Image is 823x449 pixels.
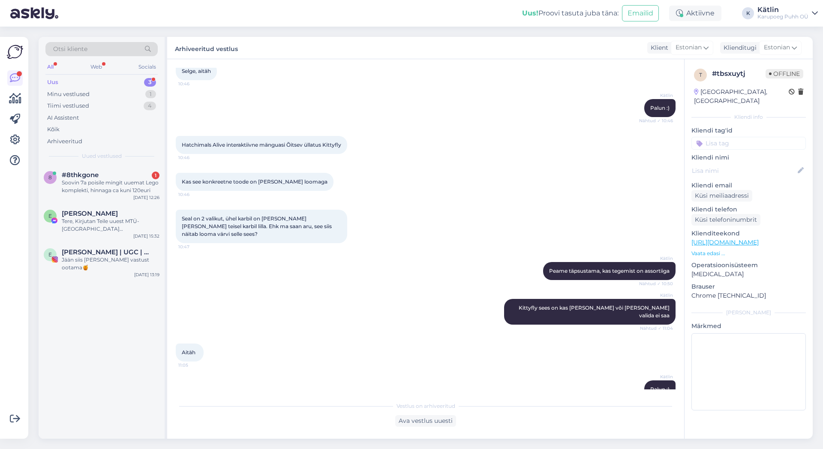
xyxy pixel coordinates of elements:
div: Tere, Kirjutan Teile uuest MTÜ-[GEOGRAPHIC_DATA][PERSON_NAME]. Nimelt korraldame juba aastaid hea... [62,217,159,233]
p: Kliendi email [691,181,806,190]
span: Estonian [676,43,702,52]
div: Kätlin [757,6,808,13]
span: 10:46 [178,81,210,87]
a: [URL][DOMAIN_NAME] [691,238,759,246]
div: K [742,7,754,19]
input: Lisa tag [691,137,806,150]
p: Kliendi tag'id [691,126,806,135]
p: Brauser [691,282,806,291]
div: Ava vestlus uuesti [395,415,456,427]
a: KätlinKarupoeg Puhh OÜ [757,6,818,20]
div: AI Assistent [47,114,79,122]
div: 1 [152,172,159,179]
span: Uued vestlused [82,152,122,160]
p: Klienditeekond [691,229,806,238]
img: Askly Logo [7,44,23,60]
span: Emili Jürgen [62,210,118,217]
span: Palun :) [650,105,670,111]
div: Aktiivne [669,6,721,21]
div: Web [89,61,104,72]
div: All [45,61,55,72]
span: Kätlin [641,374,673,380]
div: 1 [145,90,156,99]
div: 4 [144,102,156,110]
div: [GEOGRAPHIC_DATA], [GEOGRAPHIC_DATA] [694,87,789,105]
b: Uus! [522,9,538,17]
div: Küsi telefoninumbrit [691,214,760,226]
span: Otsi kliente [53,45,87,54]
div: Kõik [47,125,60,134]
span: Aitäh [182,349,195,356]
span: Hatchimals Alive interaktiivne mänguasi Õitsev üllatus Kittyfly [182,142,341,148]
p: Märkmed [691,322,806,331]
div: [DATE] 13:19 [134,271,159,278]
div: [DATE] 12:26 [133,194,159,201]
span: EMMA-LYS KIRSIPUU | UGC | FOTOGRAAF [62,248,151,256]
span: Seal on 2 valikut, ühel karbil on [PERSON_NAME] [PERSON_NAME] teisel karbil lilla. Ehk ma saan ar... [182,215,333,237]
span: Kas see konkreetne toode on [PERSON_NAME] loomaga [182,178,327,185]
div: 3 [144,78,156,87]
span: 10:46 [178,191,210,198]
span: Kätlin [641,92,673,99]
span: Palun :) [650,386,670,392]
p: Chrome [TECHNICAL_ID] [691,291,806,300]
span: Nähtud ✓ 10:46 [639,118,673,124]
span: Estonian [764,43,790,52]
div: Tiimi vestlused [47,102,89,110]
span: 10:46 [178,154,210,161]
button: Emailid [622,5,659,21]
span: 10:47 [178,244,210,250]
label: Arhiveeritud vestlus [175,42,238,54]
span: Kittyfly sees on kas [PERSON_NAME] või [PERSON_NAME] valida ei saa [519,304,671,319]
div: Karupoeg Puhh OÜ [757,13,808,20]
span: Kätlin [641,255,673,262]
span: E [48,213,52,219]
span: t [699,72,702,78]
div: Küsi meiliaadressi [691,190,752,202]
span: Nähtud ✓ 10:50 [639,280,673,287]
span: #8thkgone [62,171,99,179]
span: Kätlin [641,292,673,298]
div: Socials [137,61,158,72]
div: Minu vestlused [47,90,90,99]
div: [DATE] 15:32 [133,233,159,239]
input: Lisa nimi [692,166,796,175]
span: Peame täpsustama, kas tegemist on assortiiga [549,268,670,274]
div: # tbsxuytj [712,69,766,79]
p: Vaata edasi ... [691,250,806,257]
div: Klient [647,43,668,52]
span: Offline [766,69,803,78]
div: Proovi tasuta juba täna: [522,8,619,18]
p: Kliendi nimi [691,153,806,162]
span: Selge, aitäh [182,68,211,74]
div: Soovin 7a poisile mingit uuemat Lego komplekti, hinnaga ca kuni 120euri [62,179,159,194]
span: 11:05 [178,362,210,368]
span: E [48,251,52,258]
span: Nähtud ✓ 11:04 [640,325,673,331]
p: Kliendi telefon [691,205,806,214]
div: Uus [47,78,58,87]
div: Arhiveeritud [47,137,82,146]
span: Vestlus on arhiveeritud [396,402,455,410]
p: [MEDICAL_DATA] [691,270,806,279]
div: Klienditugi [720,43,757,52]
div: Jään siis [PERSON_NAME] vastust ootama🍯 [62,256,159,271]
p: Operatsioonisüsteem [691,261,806,270]
span: 8 [48,174,52,181]
div: Kliendi info [691,113,806,121]
div: [PERSON_NAME] [691,309,806,316]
